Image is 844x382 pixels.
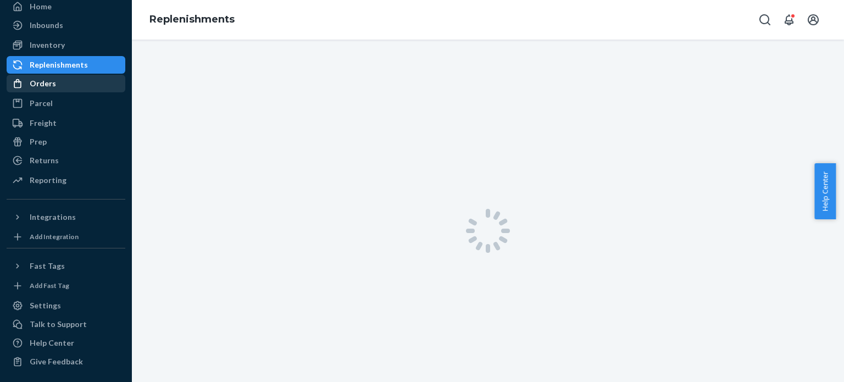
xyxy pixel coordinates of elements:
div: Add Integration [30,232,79,241]
a: Orders [7,75,125,92]
div: Give Feedback [30,356,83,367]
a: Add Fast Tag [7,279,125,292]
div: Reporting [30,175,66,186]
div: Returns [30,155,59,166]
div: Home [30,1,52,12]
a: Add Integration [7,230,125,243]
a: Inventory [7,36,125,54]
a: Prep [7,133,125,151]
div: Talk to Support [30,319,87,330]
div: Freight [30,118,57,129]
a: Talk to Support [7,315,125,333]
div: Inventory [30,40,65,51]
a: Reporting [7,171,125,189]
a: Returns [7,152,125,169]
a: Inbounds [7,16,125,34]
a: Settings [7,297,125,314]
div: Settings [30,300,61,311]
ol: breadcrumbs [141,4,243,36]
a: Parcel [7,95,125,112]
button: Integrations [7,208,125,226]
button: Open Search Box [754,9,776,31]
div: Add Fast Tag [30,281,69,290]
a: Freight [7,114,125,132]
div: Fast Tags [30,261,65,272]
button: Open account menu [802,9,824,31]
div: Inbounds [30,20,63,31]
button: Give Feedback [7,353,125,370]
button: Open notifications [778,9,800,31]
div: Orders [30,78,56,89]
button: Help Center [814,163,836,219]
div: Integrations [30,212,76,223]
div: Replenishments [30,59,88,70]
button: Fast Tags [7,257,125,275]
div: Prep [30,136,47,147]
a: Replenishments [149,13,235,25]
a: Replenishments [7,56,125,74]
div: Parcel [30,98,53,109]
a: Help Center [7,334,125,352]
div: Help Center [30,337,74,348]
